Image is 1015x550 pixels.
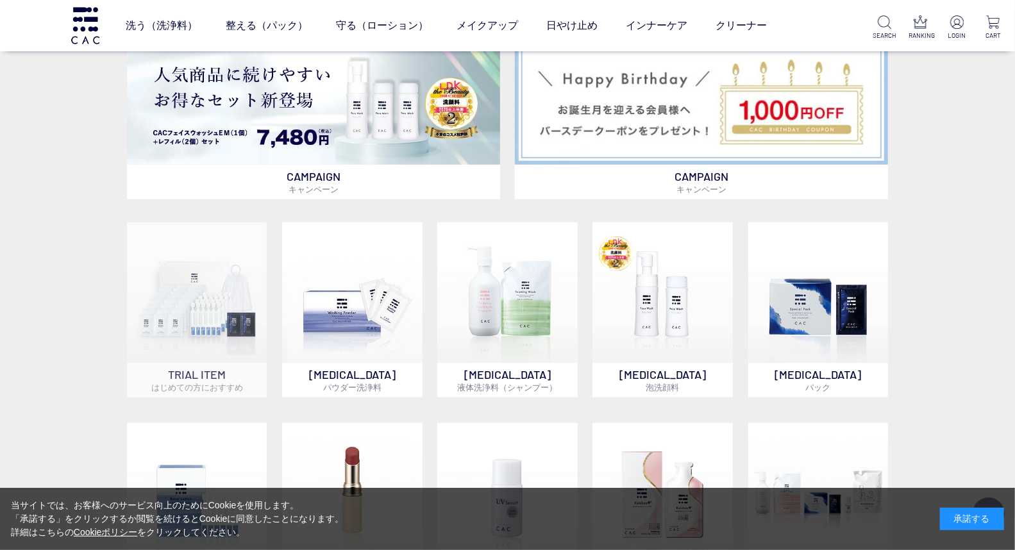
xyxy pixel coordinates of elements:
a: LOGIN [945,15,968,40]
a: フェイスウォッシュ＋レフィル2個セット フェイスウォッシュ＋レフィル2個セット CAMPAIGNキャンペーン [127,38,500,199]
img: 泡洗顔料 [592,222,732,362]
a: トライアルセット TRIAL ITEMはじめての方におすすめ [127,222,267,397]
img: フェイスウォッシュ＋レフィル2個セット [127,38,500,165]
a: 整える（パック） [226,8,308,44]
img: logo [69,7,101,44]
p: LOGIN [945,31,968,40]
a: インナーケア [626,8,687,44]
p: CAMPAIGN [127,165,500,199]
span: 泡洗顔料 [646,382,680,392]
a: CART [982,15,1005,40]
p: TRIAL ITEM [127,363,267,397]
div: 承諾する [940,508,1004,530]
a: 洗う（洗浄料） [126,8,197,44]
a: SEARCH [873,15,896,40]
p: [MEDICAL_DATA] [592,363,732,397]
a: [MEDICAL_DATA]パック [748,222,888,397]
a: [MEDICAL_DATA]液体洗浄料（シャンプー） [437,222,577,397]
p: CAMPAIGN [515,165,888,199]
a: 守る（ローション） [336,8,428,44]
a: RANKING [909,15,932,40]
div: 当サイトでは、お客様へのサービス向上のためにCookieを使用します。 「承諾する」をクリックするか閲覧を続けるとCookieに同意したことになります。 詳細はこちらの をクリックしてください。 [11,499,344,539]
span: パウダー洗浄料 [323,382,382,392]
a: クリーナー [716,8,767,44]
img: バースデークーポン [515,38,888,165]
img: トライアルセット [127,222,267,362]
p: [MEDICAL_DATA] [282,363,422,397]
span: キャンペーン [676,184,726,194]
p: RANKING [909,31,932,40]
p: CART [982,31,1005,40]
p: SEARCH [873,31,896,40]
p: [MEDICAL_DATA] [437,363,577,397]
a: 日やけ止め [546,8,598,44]
p: [MEDICAL_DATA] [748,363,888,397]
a: 泡洗顔料 [MEDICAL_DATA]泡洗顔料 [592,222,732,397]
a: バースデークーポン バースデークーポン CAMPAIGNキャンペーン [515,38,888,199]
a: [MEDICAL_DATA]パウダー洗浄料 [282,222,422,397]
a: メイクアップ [457,8,518,44]
span: はじめての方におすすめ [151,382,243,392]
span: パック [805,382,830,392]
a: Cookieポリシー [74,527,138,537]
span: 液体洗浄料（シャンプー） [457,382,557,392]
span: キャンペーン [289,184,339,194]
